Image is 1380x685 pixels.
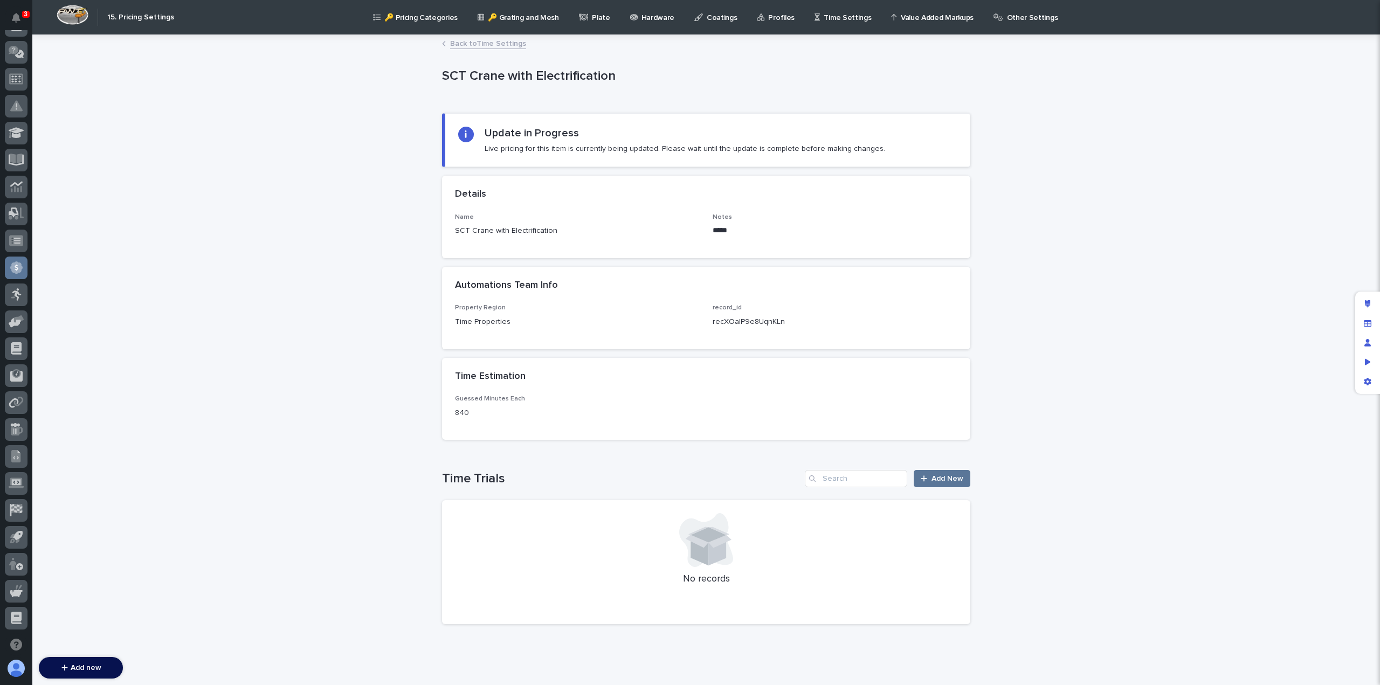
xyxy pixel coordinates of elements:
img: Workspace Logo [57,5,88,25]
div: App settings [1358,372,1377,391]
h1: Time Trials [442,471,801,487]
span: record_id [713,305,742,311]
div: Preview as [1358,352,1377,372]
a: Add New [914,470,970,487]
p: Time Properties [455,316,700,328]
span: Notes [713,214,732,220]
span: Add New [931,475,963,482]
span: Name [455,214,474,220]
div: Manage fields and data [1358,314,1377,333]
h2: Automations Team Info [455,280,558,292]
p: How can we help? [11,60,196,77]
button: Add new [39,657,123,679]
a: Powered byPylon [76,199,130,207]
div: Notifications3 [13,13,27,30]
p: SCT Crane with Electrification [455,225,700,237]
button: Notifications [5,6,27,29]
img: Stacker [11,10,32,32]
button: Start new chat [183,123,196,136]
img: 1736555164131-43832dd5-751b-4058-ba23-39d91318e5a0 [11,120,30,139]
h2: Details [455,189,486,200]
p: recXOalP9e8UqnKLn [713,316,785,328]
div: Edit layout [1358,294,1377,314]
input: Clear [28,86,178,98]
div: We're available if you need us! [37,130,136,139]
div: Start new chat [37,120,177,130]
div: Manage users [1358,333,1377,352]
a: Back toTime Settings [450,37,526,49]
p: Welcome 👋 [11,43,196,60]
h2: Update in Progress [485,127,579,140]
h2: Time Estimation [455,371,526,383]
p: Live pricing for this item is currently being updated. Please wait until the update is complete b... [485,144,885,154]
p: No records [455,573,957,585]
button: users-avatar [5,657,27,680]
span: Guessed Minutes Each [455,396,525,402]
h2: 15. Pricing Settings [107,13,174,22]
span: Property Region [455,305,506,311]
span: Help Docs [22,173,59,184]
span: Pylon [107,199,130,207]
p: 840 [455,407,614,419]
a: 📖Help Docs [6,169,63,188]
input: Search [805,470,907,487]
div: 📖 [11,174,19,183]
p: SCT Crane with Electrification [442,68,966,84]
button: Open support chat [5,633,27,656]
p: 3 [24,10,27,18]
